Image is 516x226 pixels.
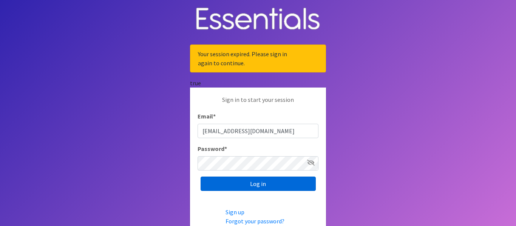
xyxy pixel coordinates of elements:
[201,177,316,191] input: Log in
[198,144,227,153] label: Password
[224,145,227,152] abbr: required
[198,112,216,121] label: Email
[190,78,326,88] div: true
[190,45,326,72] div: Your session expired. Please sign in again to continue.
[198,95,318,112] p: Sign in to start your session
[213,112,216,120] abbr: required
[226,217,284,225] a: Forgot your password?
[226,208,244,216] a: Sign up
